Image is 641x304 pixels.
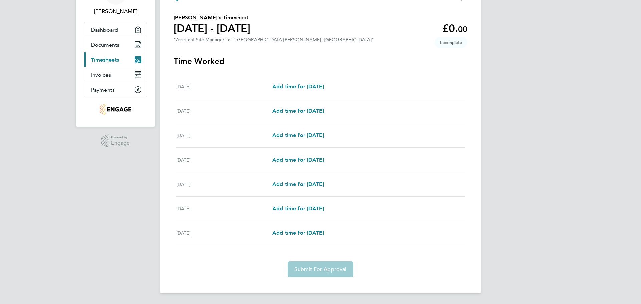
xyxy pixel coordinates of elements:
[174,56,467,67] h3: Time Worked
[458,24,467,34] span: 00
[111,140,130,146] span: Engage
[84,37,147,52] a: Documents
[84,67,147,82] a: Invoices
[272,229,324,237] a: Add time for [DATE]
[84,104,147,115] a: Go to home page
[272,181,324,187] span: Add time for [DATE]
[91,72,111,78] span: Invoices
[174,22,250,35] h1: [DATE] - [DATE]
[272,156,324,164] a: Add time for [DATE]
[272,83,324,90] span: Add time for [DATE]
[84,7,147,15] span: Colin Cambridge
[91,57,119,63] span: Timesheets
[272,131,324,139] a: Add time for [DATE]
[272,107,324,115] a: Add time for [DATE]
[111,135,130,140] span: Powered by
[272,180,324,188] a: Add time for [DATE]
[176,180,272,188] div: [DATE]
[84,52,147,67] a: Timesheets
[442,22,467,35] app-decimal: £0.
[176,156,272,164] div: [DATE]
[174,14,250,22] h2: [PERSON_NAME]'s Timesheet
[272,205,324,212] span: Add time for [DATE]
[435,37,467,48] span: This timesheet is Incomplete.
[100,104,131,115] img: knightwood-logo-retina.png
[101,135,130,147] a: Powered byEngage
[176,205,272,213] div: [DATE]
[84,82,147,97] a: Payments
[176,229,272,237] div: [DATE]
[272,157,324,163] span: Add time for [DATE]
[272,83,324,91] a: Add time for [DATE]
[84,22,147,37] a: Dashboard
[272,132,324,138] span: Add time for [DATE]
[91,27,118,33] span: Dashboard
[176,131,272,139] div: [DATE]
[272,205,324,213] a: Add time for [DATE]
[272,230,324,236] span: Add time for [DATE]
[176,83,272,91] div: [DATE]
[91,87,115,93] span: Payments
[176,107,272,115] div: [DATE]
[174,37,374,43] div: "Assistant Site Manager" at "[GEOGRAPHIC_DATA][PERSON_NAME], [GEOGRAPHIC_DATA]"
[91,42,119,48] span: Documents
[272,108,324,114] span: Add time for [DATE]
